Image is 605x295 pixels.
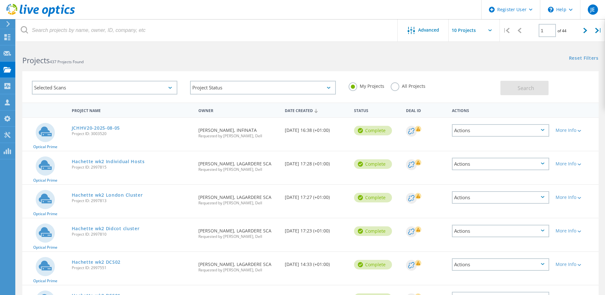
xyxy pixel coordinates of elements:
div: Complete [354,226,392,236]
div: Actions [452,258,549,271]
div: Actions [449,104,552,116]
span: Requested by [PERSON_NAME], Dell [198,268,278,272]
div: [PERSON_NAME], LAGARDERE SCA [195,252,282,278]
a: JCHHV20-2025-08-05 [72,126,120,130]
span: Project ID: 2997813 [72,199,192,203]
div: Actions [452,225,549,237]
div: [PERSON_NAME], INFINATA [195,118,282,144]
span: Requested by [PERSON_NAME], Dell [198,235,278,238]
span: Requested by [PERSON_NAME], Dell [198,134,278,138]
div: Owner [195,104,282,116]
div: More Info [556,195,595,200]
div: [PERSON_NAME], LAGARDERE SCA [195,218,282,245]
span: 437 Projects Found [50,59,84,64]
span: Requested by [PERSON_NAME], Dell [198,201,278,205]
div: More Info [556,229,595,233]
div: [DATE] 17:23 (+01:00) [282,218,351,239]
div: More Info [556,162,595,166]
span: Project ID: 2997810 [72,232,192,236]
div: Actions [452,124,549,137]
div: Project Status [190,81,336,95]
div: Actions [452,191,549,204]
span: Optical Prime [33,246,57,249]
a: Hachette wk2 London Cluster [72,193,143,197]
div: Selected Scans [32,81,177,95]
div: Complete [354,193,392,202]
a: Live Optics Dashboard [6,13,75,18]
div: Complete [354,260,392,269]
div: More Info [556,128,595,132]
div: Deal Id [403,104,449,116]
a: Hachette wk2 DCS02 [72,260,121,264]
div: Project Name [69,104,196,116]
span: JE [590,7,595,12]
span: Optical Prime [33,212,57,216]
div: [DATE] 17:27 (+01:00) [282,185,351,206]
div: [DATE] 14:33 (+01:00) [282,252,351,273]
span: of 44 [557,28,566,34]
button: Search [500,81,549,95]
div: More Info [556,262,595,267]
div: [DATE] 16:38 (+01:00) [282,118,351,139]
div: Date Created [282,104,351,116]
a: Hachette wk2 Didcot cluster [72,226,140,231]
span: Optical Prime [33,279,57,283]
span: Advanced [418,28,439,32]
input: Search projects by name, owner, ID, company, etc [16,19,398,42]
span: Project ID: 2997551 [72,266,192,270]
div: [DATE] 17:28 (+01:00) [282,151,351,172]
svg: \n [548,7,554,12]
div: Complete [354,159,392,169]
span: Search [518,85,534,92]
div: | [500,19,513,42]
div: Complete [354,126,392,135]
div: [PERSON_NAME], LAGARDERE SCA [195,151,282,178]
a: Hachette wk2 Individual Hosts [72,159,145,164]
div: [PERSON_NAME], LAGARDERE SCA [195,185,282,211]
label: My Projects [349,82,384,88]
span: Project ID: 3003520 [72,132,192,136]
label: All Projects [391,82,425,88]
span: Optical Prime [33,178,57,182]
a: Reset Filters [569,56,599,61]
span: Optical Prime [33,145,57,149]
div: Actions [452,158,549,170]
span: Project ID: 2997815 [72,165,192,169]
span: Requested by [PERSON_NAME], Dell [198,168,278,171]
div: Status [351,104,403,116]
b: Projects [22,55,50,65]
div: | [592,19,605,42]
